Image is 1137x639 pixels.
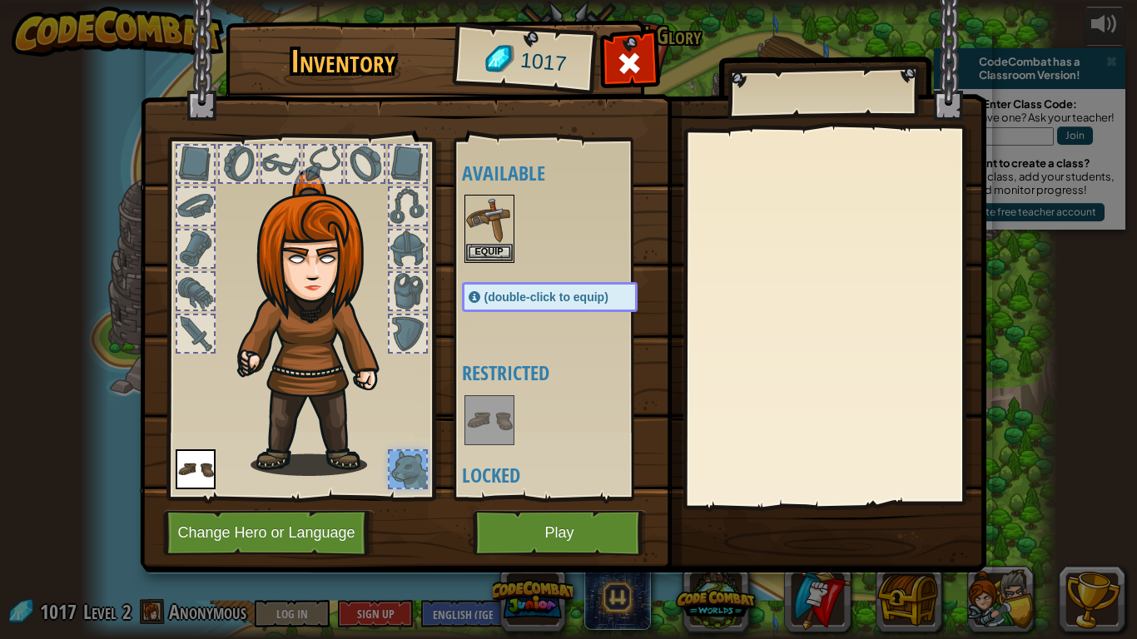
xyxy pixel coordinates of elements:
[466,196,513,243] img: portrait.png
[466,244,513,261] button: Equip
[519,46,568,79] span: 1017
[484,290,608,304] span: (double-click to equip)
[176,449,216,489] img: portrait.png
[230,170,409,476] img: hair_f2.png
[462,464,671,486] h4: Locked
[473,510,647,556] button: Play
[237,44,449,79] h1: Inventory
[163,510,375,556] button: Change Hero or Language
[462,362,671,384] h4: Restricted
[462,162,671,184] h4: Available
[466,397,513,443] img: portrait.png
